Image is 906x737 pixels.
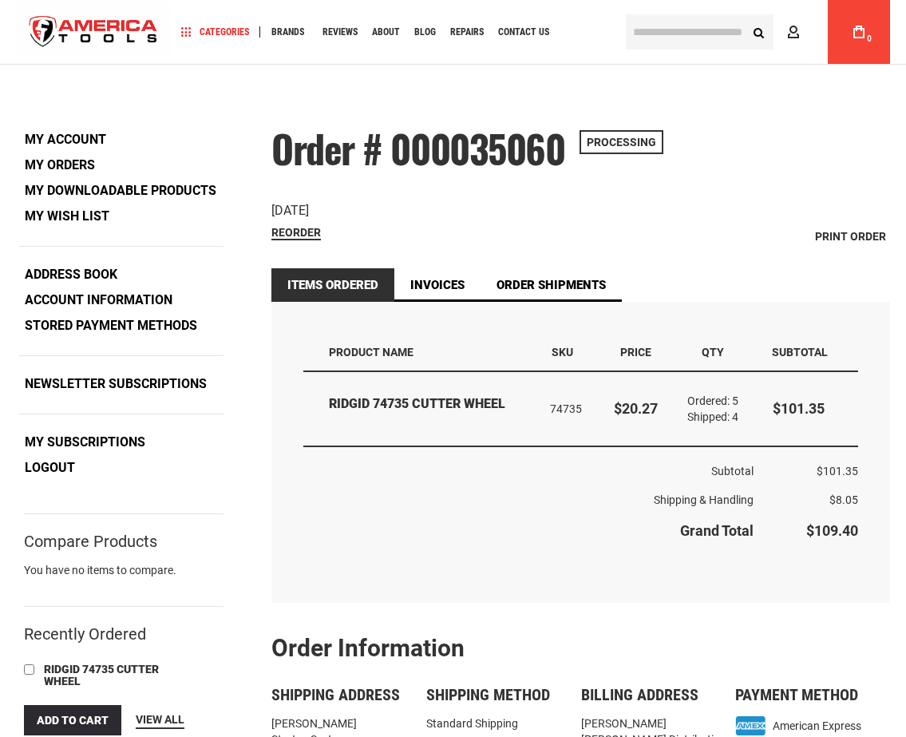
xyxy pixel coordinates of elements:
[539,334,599,371] th: SKU
[773,400,825,417] span: $101.35
[426,715,581,731] div: Standard Shipping
[19,179,222,203] a: My Downloadable Products
[271,27,304,37] span: Brands
[19,153,101,177] a: My Orders
[24,624,146,644] strong: Recently Ordered
[271,268,394,302] strong: Items Ordered
[271,226,321,239] span: Reorder
[450,27,484,37] span: Repairs
[394,268,481,302] a: Invoices
[754,334,858,371] th: Subtotal
[735,716,766,735] img: amex.png
[19,430,151,454] a: My Subscriptions
[732,394,738,407] span: 5
[481,268,622,302] a: Order Shipments
[44,663,159,687] span: RIDGID 74735 CUTTER WHEEL
[136,713,184,726] span: View All
[599,334,673,371] th: Price
[24,534,157,549] strong: Compare Products
[303,334,539,371] th: Product Name
[19,288,178,312] a: Account Information
[817,465,858,477] span: $101.35
[329,395,528,414] strong: RIDGID 74735 CUTTER WHEEL
[271,120,565,176] span: Order # 000035060
[24,705,121,735] button: Add to Cart
[491,22,556,43] a: Contact Us
[271,634,465,662] strong: Order Information
[614,400,658,417] span: $20.27
[136,711,184,729] a: View All
[16,2,171,62] img: America Tools
[407,22,443,43] a: Blog
[365,22,407,43] a: About
[443,22,491,43] a: Repairs
[264,22,311,43] a: Brands
[815,230,886,243] span: Print Order
[811,224,890,248] a: Print Order
[687,394,732,407] span: Ordered
[687,410,732,423] span: Shipped
[181,26,249,38] span: Categories
[19,128,112,152] a: My Account
[303,446,754,485] th: Subtotal
[19,314,203,338] a: Stored Payment Methods
[829,493,858,506] span: $8.05
[19,372,212,396] a: Newsletter Subscriptions
[426,685,550,704] span: Shipping Method
[867,34,872,43] span: 0
[19,204,115,228] a: My Wish List
[271,203,309,218] span: [DATE]
[414,27,436,37] span: Blog
[303,485,754,514] th: Shipping & Handling
[581,685,698,704] span: Billing Address
[580,130,663,154] span: Processing
[498,27,549,37] span: Contact Us
[271,226,321,240] a: Reorder
[735,685,858,704] span: Payment Method
[174,22,256,43] a: Categories
[673,334,754,371] th: Qty
[16,2,171,62] a: store logo
[37,714,109,727] span: Add to Cart
[40,661,200,691] a: RIDGID 74735 CUTTER WHEEL
[19,263,123,287] a: Address Book
[680,522,754,539] strong: Grand Total
[372,27,400,37] span: About
[539,372,599,446] td: 74735
[19,456,81,480] a: Logout
[25,157,95,172] strong: My Orders
[743,17,773,47] button: Search
[322,27,358,37] span: Reviews
[806,522,858,539] span: $109.40
[271,685,400,704] span: Shipping Address
[732,410,738,423] span: 4
[24,562,224,594] div: You have no items to compare.
[315,22,365,43] a: Reviews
